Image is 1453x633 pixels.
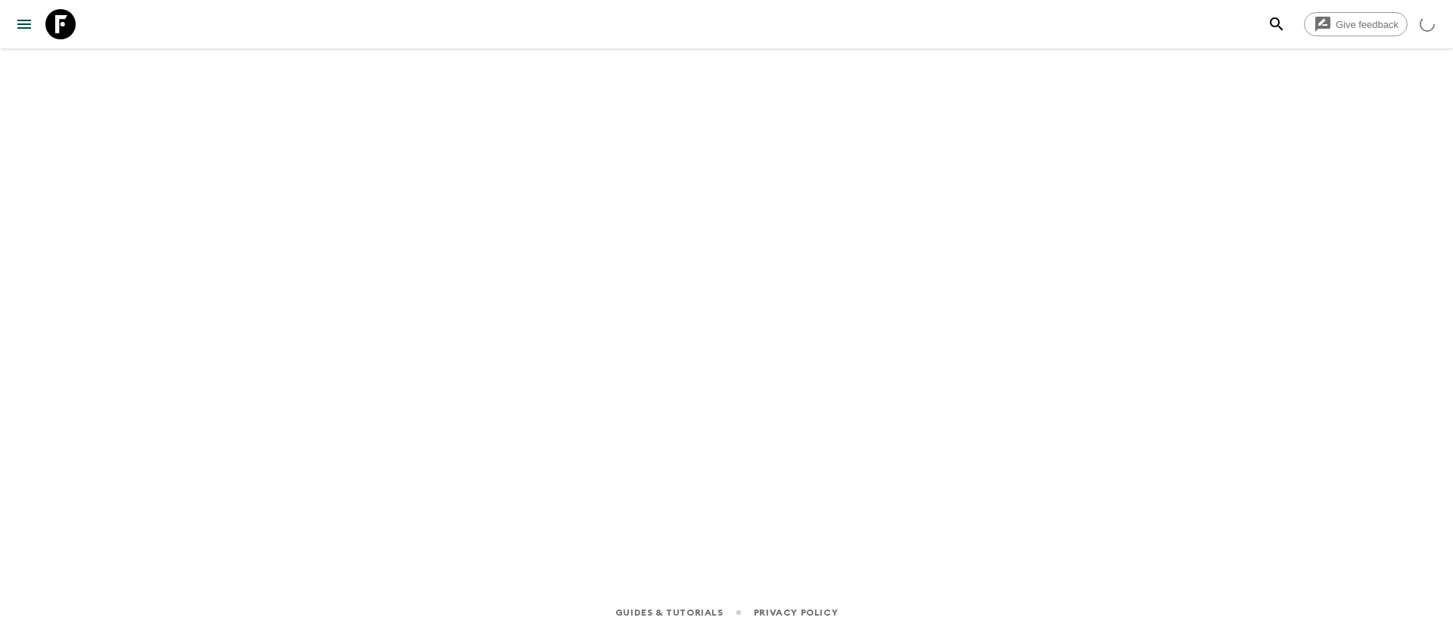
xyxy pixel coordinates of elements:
a: Privacy Policy [754,604,838,621]
a: Give feedback [1304,12,1408,36]
span: Give feedback [1327,19,1407,30]
button: menu [9,9,39,39]
a: Guides & Tutorials [615,604,723,621]
button: search adventures [1262,9,1292,39]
